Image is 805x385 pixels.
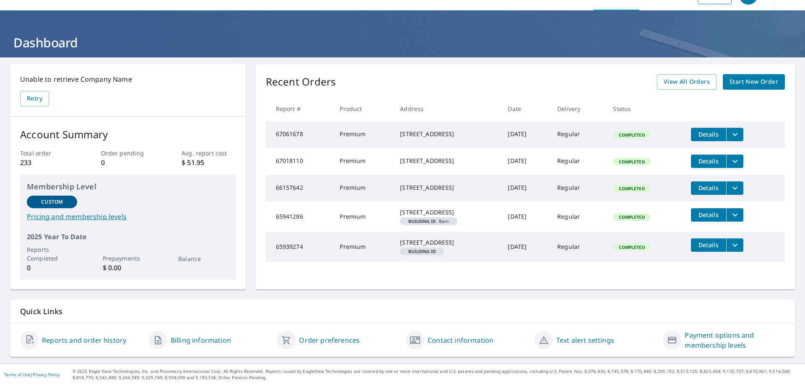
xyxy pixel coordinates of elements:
button: detailsBtn-67018110 [691,155,726,168]
span: Retry [27,93,42,104]
td: Regular [551,121,606,148]
td: 65939274 [266,232,333,262]
button: Retry [20,91,49,106]
span: Start New Order [730,77,778,87]
a: Text alert settings [556,335,614,345]
p: Account Summary [20,127,236,142]
p: | [4,372,60,377]
span: Completed [614,214,649,220]
p: $ 0.00 [103,263,153,273]
a: Reports and order history [42,335,126,345]
p: Custom [41,198,63,206]
button: filesDropdownBtn-65939274 [726,238,743,252]
th: Address [393,96,501,121]
div: [STREET_ADDRESS] [400,157,494,165]
p: Membership Level [27,181,229,192]
p: 2025 Year To Date [27,232,229,242]
p: 0 [101,158,155,168]
p: Quick Links [20,306,785,317]
th: Delivery [551,96,606,121]
td: 66157642 [266,175,333,202]
span: Completed [614,159,649,165]
button: detailsBtn-65941286 [691,208,726,222]
td: [DATE] [501,202,551,232]
td: Regular [551,148,606,175]
span: Details [696,211,721,219]
a: Contact information [428,335,493,345]
div: [STREET_ADDRESS] [400,208,494,217]
td: Regular [551,232,606,262]
p: Reports Completed [27,245,77,263]
span: Details [696,130,721,138]
h1: Dashboard [10,34,795,51]
td: Premium [333,175,393,202]
p: 0 [27,263,77,273]
span: Completed [614,186,649,191]
a: Payment options and membership levels [685,330,785,350]
span: View All Orders [664,77,710,87]
button: filesDropdownBtn-67061678 [726,128,743,141]
div: [STREET_ADDRESS] [400,238,494,247]
th: Status [606,96,684,121]
span: Details [696,184,721,192]
td: 67061678 [266,121,333,148]
td: Premium [333,121,393,148]
p: 233 [20,158,74,168]
a: Start New Order [723,74,785,90]
p: Order pending [101,149,155,158]
p: $ 51.95 [182,158,235,168]
button: filesDropdownBtn-66157642 [726,181,743,195]
a: Pricing and membership levels [27,212,229,222]
a: Order preferences [299,335,360,345]
a: Privacy Policy [33,372,60,377]
td: 67018110 [266,148,333,175]
td: Regular [551,202,606,232]
p: Unable to retrieve Company Name [20,74,236,84]
td: Regular [551,175,606,202]
td: Premium [333,202,393,232]
span: Completed [614,132,649,138]
th: Report # [266,96,333,121]
p: Prepayments [103,254,153,263]
a: View All Orders [657,74,717,90]
span: Barn [403,219,454,223]
p: Avg. report cost [182,149,235,158]
p: Total order [20,149,74,158]
td: [DATE] [501,175,551,202]
span: Completed [614,244,649,250]
span: Details [696,157,721,165]
a: Billing information [171,335,231,345]
em: Building ID [408,249,436,253]
p: Balance [178,254,229,263]
th: Date [501,96,551,121]
td: [DATE] [501,121,551,148]
td: Premium [333,232,393,262]
button: detailsBtn-66157642 [691,181,726,195]
td: 65941286 [266,202,333,232]
a: Terms of Use [4,372,30,377]
td: [DATE] [501,148,551,175]
span: Details [696,241,721,249]
p: Recent Orders [266,74,336,90]
td: Premium [333,148,393,175]
em: Building ID [408,219,436,223]
p: © 2025 Eagle View Technologies, Inc. and Pictometry International Corp. All Rights Reserved. Repo... [73,368,801,381]
button: detailsBtn-65939274 [691,238,726,252]
button: detailsBtn-67061678 [691,128,726,141]
th: Product [333,96,393,121]
button: filesDropdownBtn-67018110 [726,155,743,168]
div: [STREET_ADDRESS] [400,130,494,138]
td: [DATE] [501,232,551,262]
button: filesDropdownBtn-65941286 [726,208,743,222]
div: [STREET_ADDRESS] [400,183,494,192]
